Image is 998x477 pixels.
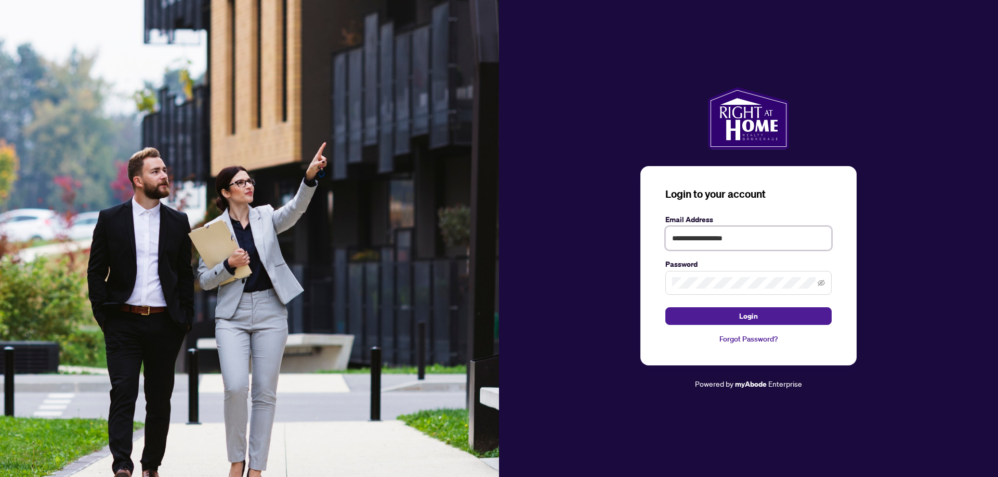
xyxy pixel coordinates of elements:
img: ma-logo [708,87,789,149]
a: myAbode [735,378,767,390]
a: Forgot Password? [665,333,832,345]
label: Password [665,258,832,270]
button: Login [665,307,832,325]
span: eye-invisible [818,279,825,287]
label: Email Address [665,214,832,225]
span: Login [739,308,758,324]
span: Enterprise [768,379,802,388]
span: Powered by [695,379,733,388]
h3: Login to your account [665,187,832,201]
